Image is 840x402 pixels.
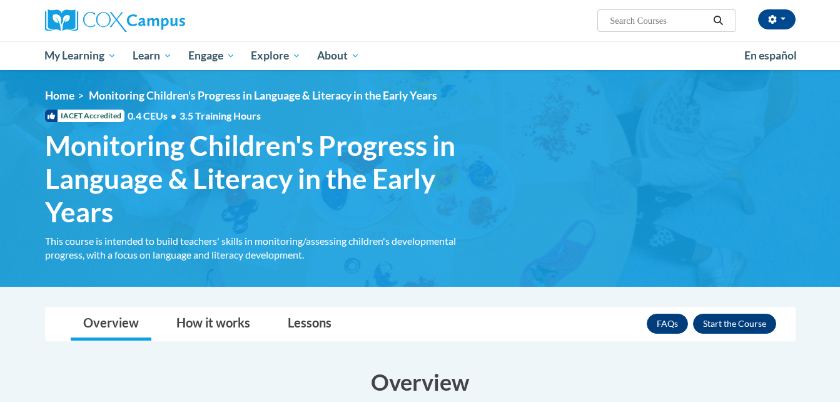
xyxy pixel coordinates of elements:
button: Account Settings [758,9,796,29]
img: Cox Campus [45,9,185,32]
button: Enroll [693,314,776,334]
span: My Learning [44,48,116,63]
div: Main menu [26,41,814,70]
span: IACET Accredited [45,110,124,122]
span: En español [744,49,797,62]
a: Explore [243,41,309,70]
span: • [171,110,176,121]
a: Engage [180,41,243,70]
a: Home [45,89,74,102]
a: About [309,41,368,70]
span: Explore [251,48,301,63]
a: How it works [164,307,263,341]
a: En español [736,43,805,69]
span: 3.5 Training Hours [180,110,261,121]
a: Learn [124,41,180,70]
a: My Learning [37,41,125,70]
h3: Overview [45,366,796,398]
span: Learn [133,48,172,63]
a: FAQs [647,314,688,334]
input: Search Courses [609,13,709,28]
a: Overview [71,307,151,341]
a: Cox Campus [45,9,283,32]
a: Lessons [275,307,344,341]
button: Search [709,13,727,28]
span: Engage [188,48,235,63]
span: Monitoring Children's Progress in Language & Literacy in the Early Years [89,89,437,102]
div: This course is intended to build teachers' skills in monitoring/assessing children's developmenta... [45,234,477,262]
span: About [317,48,360,63]
span: Monitoring Children's Progress in Language & Literacy in the Early Years [45,129,477,228]
span: 0.4 CEUs [128,109,261,123]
